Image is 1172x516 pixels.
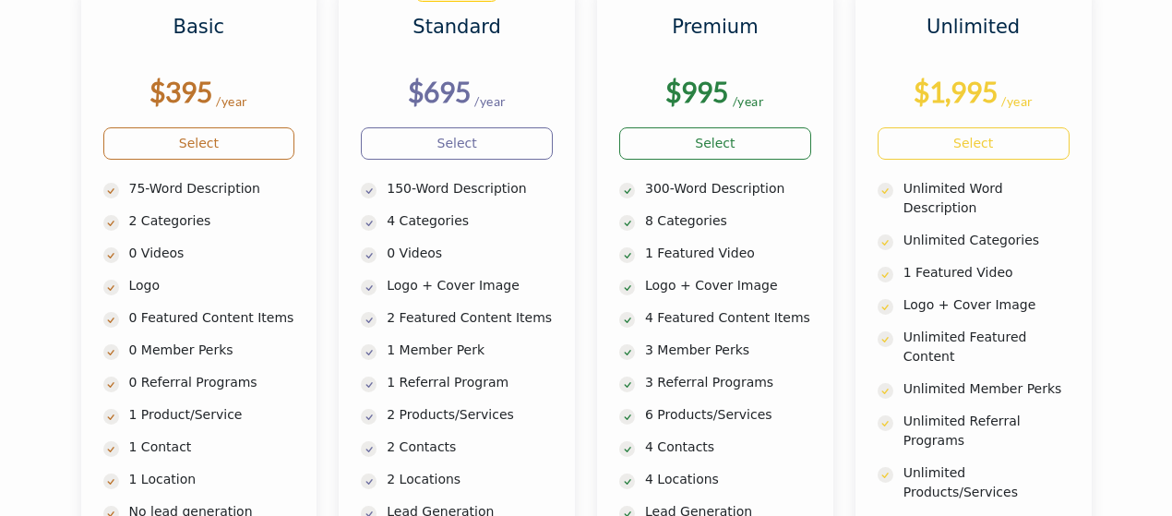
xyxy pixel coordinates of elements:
p: Unlimited Categories [903,231,1070,250]
p: 4 Categories [387,211,553,231]
p: Unlimited Member Perks [903,379,1070,399]
p: 1 Featured Video [645,244,811,263]
p: Logo [129,276,295,295]
p: Logo + Cover Image [387,276,553,295]
sub: /year [216,93,248,109]
p: Unlimited Referral Programs [903,412,1070,450]
p: 8 Categories [645,211,811,231]
p: 0 Referral Programs [129,373,295,392]
p: 2 Contacts [387,438,553,457]
p: 3 Referral Programs [645,373,811,392]
h3: Unlimited [878,16,1070,62]
p: 1 Featured Video [903,263,1070,282]
sub: /year [474,93,507,109]
p: 1 Member Perk [387,341,553,360]
b: $695 [408,75,471,108]
b: $995 [665,75,728,108]
p: 1 Contact [129,438,295,457]
p: Unlimited Word Description [903,179,1070,218]
p: 4 Featured Content Items [645,308,811,328]
p: 300-Word Description [645,179,811,198]
a: Select [103,127,295,160]
p: 2 Categories [129,211,295,231]
p: Logo + Cover Image [645,276,811,295]
p: 3 Member Perks [645,341,811,360]
p: 4 Locations [645,470,811,489]
h3: Premium [619,16,811,62]
p: 4 Contacts [645,438,811,457]
p: 2 Featured Content Items [387,308,553,328]
p: Logo + Cover Image [903,295,1070,315]
p: 0 Member Perks [129,341,295,360]
p: 0 Videos [387,244,553,263]
b: $1,995 [914,75,998,108]
p: 1 Product/Service [129,405,295,425]
p: 1 Location [129,470,295,489]
a: Select [619,127,811,160]
b: $395 [149,75,212,108]
p: 2 Products/Services [387,405,553,425]
p: 1 Referral Program [387,373,553,392]
p: 2 Locations [387,470,553,489]
a: Select [361,127,553,160]
sub: /year [733,93,765,109]
sub: /year [1001,93,1034,109]
a: Select [878,127,1070,160]
p: 150-Word Description [387,179,553,198]
h3: Basic [103,16,295,62]
p: 75-Word Description [129,179,295,198]
p: Unlimited Products/Services [903,463,1070,502]
p: 6 Products/Services [645,405,811,425]
h3: Standard [361,16,553,62]
p: 0 Videos [129,244,295,263]
p: 0 Featured Content Items [129,308,295,328]
p: Unlimited Featured Content [903,328,1070,366]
